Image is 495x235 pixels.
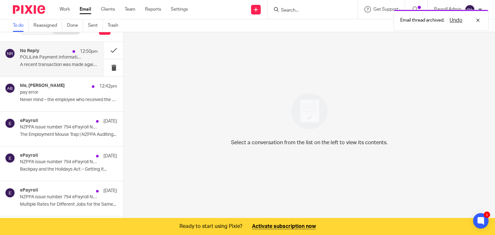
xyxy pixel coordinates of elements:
[5,188,15,198] img: svg%3E
[80,6,91,13] a: Email
[20,125,98,130] p: NZPPA issue number 794 ePayroll Newsletter
[400,17,444,23] p: Email thread archived.
[465,5,475,15] img: svg%3E
[5,153,15,163] img: svg%3E
[5,48,15,59] img: svg%3E
[13,19,29,32] a: To do
[103,153,117,159] p: [DATE]
[20,132,117,137] p: The Employment Mouse Trap | NZPPA Auditing...
[20,202,117,207] p: Multiple Rates for Different Jobs for the Same...
[20,62,98,68] p: A recent transaction was made against...
[101,6,115,13] a: Clients
[231,139,388,146] p: Select a conversation from the list on the left to view its contents.
[125,6,135,13] a: Team
[20,188,38,193] h4: ePayroll
[20,83,65,89] h4: Me, [PERSON_NAME]
[484,211,490,218] div: 1
[108,19,123,32] a: Trash
[20,118,38,124] h4: ePayroll
[88,19,103,32] a: Sent
[448,16,464,24] button: Undo
[67,19,83,32] a: Done
[20,167,117,172] p: Backpay and the Holidays Act – Getting It...
[145,6,161,13] a: Reports
[5,83,15,93] img: svg%3E
[13,5,45,14] img: Pixie
[20,159,98,165] p: NZPPA issue number 794 ePayroll Newsletter
[60,6,70,13] a: Work
[20,90,98,95] p: pay error
[20,194,98,200] p: NZPPA issue number 794 ePayroll Newsletter
[20,153,38,158] h4: ePayroll
[103,188,117,194] p: [DATE]
[20,55,82,60] p: POLiLink Payment Information
[80,48,98,55] p: 12:50pm
[34,19,62,32] a: Reassigned
[287,89,332,134] img: image
[20,97,117,103] p: Never mind – the employee who received the pay...
[171,6,188,13] a: Settings
[5,118,15,128] img: svg%3E
[20,48,39,54] h4: No Reply
[103,118,117,125] p: [DATE]
[99,83,117,89] p: 12:42pm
